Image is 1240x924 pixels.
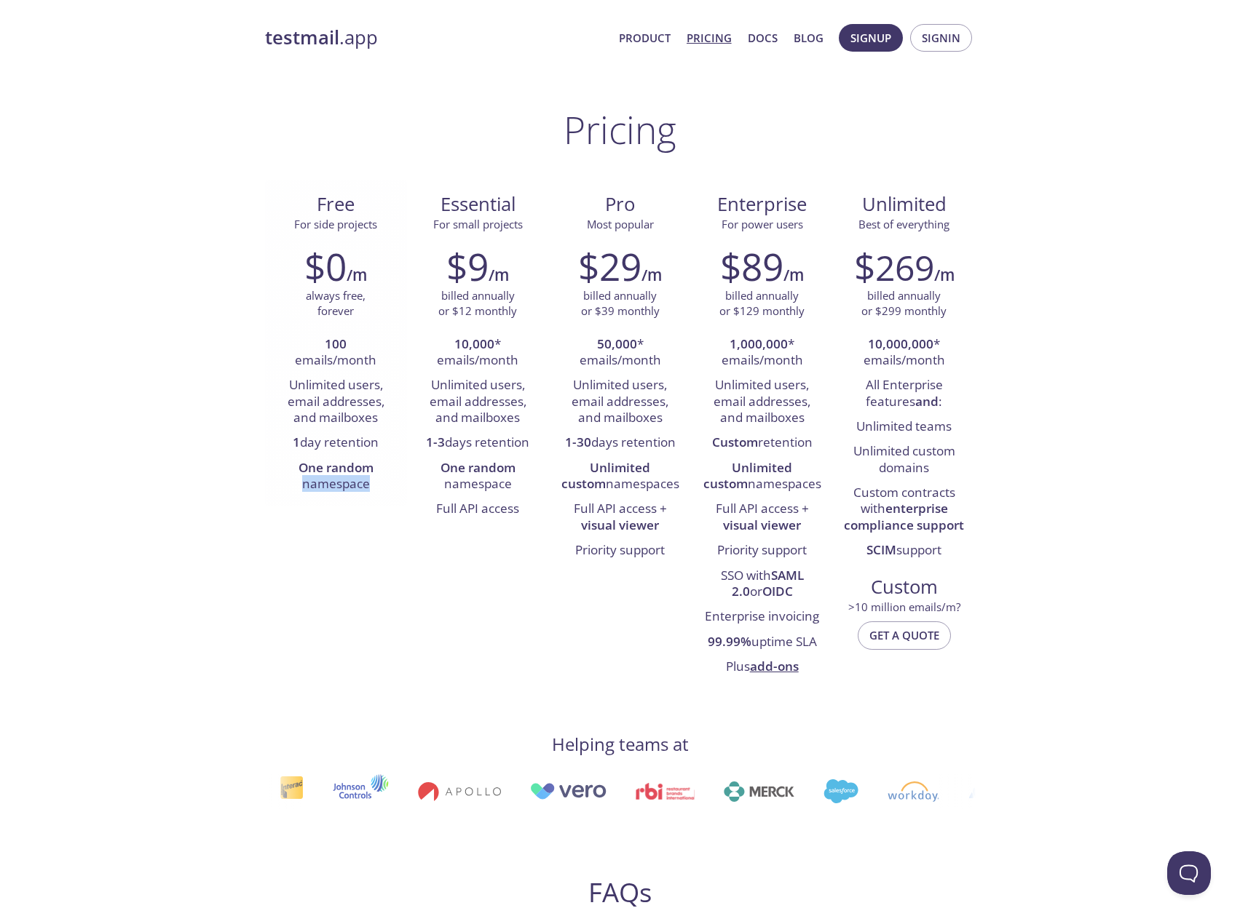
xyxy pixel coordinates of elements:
li: * emails/month [560,332,680,374]
li: Unlimited users, email addresses, and mailboxes [418,373,538,431]
h2: $0 [304,244,347,288]
iframe: Help Scout Beacon - Open [1167,851,1211,895]
li: day retention [276,431,396,455]
span: For side projects [294,217,377,231]
li: Custom contracts with [844,481,964,538]
h2: $9 [446,244,489,288]
strong: 1-3 [426,434,445,450]
h6: /m [641,263,662,287]
li: days retention [560,431,680,455]
span: Custom [845,575,963,600]
p: billed annually or $129 monthly [719,288,805,319]
h2: FAQs [341,876,900,909]
li: days retention [418,431,538,455]
strong: enterprise compliance support [844,500,964,533]
li: Full API access + [702,497,822,538]
p: billed annually or $12 monthly [438,288,517,319]
span: Pro [561,192,679,217]
li: Priority support [560,538,680,563]
strong: Unlimited custom [561,459,651,492]
button: Get a quote [858,621,951,649]
span: 269 [875,244,934,291]
img: workday [888,781,939,802]
strong: and [915,393,939,410]
li: namespace [276,456,396,498]
h6: /m [347,263,367,287]
li: namespaces [560,456,680,498]
strong: testmail [265,25,339,50]
strong: 10,000,000 [868,335,933,352]
strong: SCIM [866,541,896,558]
h1: Pricing [564,108,676,151]
strong: One random [441,459,516,476]
strong: Unlimited custom [703,459,793,492]
p: billed annually or $299 monthly [861,288,947,319]
li: Full API access + [560,497,680,538]
li: support [844,538,964,563]
span: For power users [722,217,803,231]
img: rbi [636,783,695,800]
span: > 10 million emails/m? [848,600,960,614]
p: billed annually or $39 monthly [581,288,660,319]
h6: /m [783,263,804,287]
strong: 99.99% [708,633,751,650]
li: namespace [418,456,538,498]
img: vero [530,783,607,800]
strong: One random [299,459,374,476]
strong: 1-30 [565,434,591,450]
a: Product [619,28,671,47]
strong: visual viewer [723,517,801,533]
strong: 1,000,000 [730,335,788,352]
strong: visual viewer [581,517,659,533]
a: Blog [794,28,824,47]
li: namespaces [702,456,822,498]
strong: 100 [325,335,347,352]
li: Full API access [418,497,538,522]
strong: 1 [293,434,300,450]
li: * emails/month [844,332,964,374]
li: Enterprise invoicing [702,605,822,629]
p: always free, forever [306,288,366,319]
img: merck [724,781,794,802]
span: Best of everything [858,217,949,231]
strong: 10,000 [454,335,494,352]
strong: OIDC [762,583,793,600]
a: Pricing [687,28,732,47]
li: Priority support [702,538,822,563]
span: Unlimited [862,191,947,217]
img: apollo [418,781,501,802]
span: Signin [922,28,960,47]
h6: /m [489,263,509,287]
a: add-ons [750,658,799,674]
span: Most popular [587,217,654,231]
li: uptime SLA [702,630,822,655]
li: Plus [702,655,822,680]
li: * emails/month [702,332,822,374]
li: Unlimited users, email addresses, and mailboxes [560,373,680,431]
span: Free [277,192,395,217]
li: Unlimited teams [844,415,964,439]
span: Essential [419,192,537,217]
strong: 50,000 [597,335,637,352]
li: All Enterprise features : [844,373,964,415]
li: retention [702,431,822,455]
li: * emails/month [418,332,538,374]
img: salesforce [824,779,858,803]
h2: $29 [578,244,641,288]
span: Enterprise [703,192,821,217]
h2: $89 [720,244,783,288]
li: Unlimited users, email addresses, and mailboxes [276,373,396,431]
span: For small projects [433,217,523,231]
li: SSO with or [702,564,822,605]
h2: $ [854,244,934,288]
span: Get a quote [869,626,939,645]
span: Signup [850,28,891,47]
li: emails/month [276,332,396,374]
a: testmail.app [265,25,607,50]
button: Signin [910,24,972,52]
li: Unlimited users, email addresses, and mailboxes [702,373,822,431]
button: Signup [839,24,903,52]
strong: SAML 2.0 [732,567,804,600]
h6: /m [934,263,955,287]
li: Unlimited custom domains [844,439,964,481]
